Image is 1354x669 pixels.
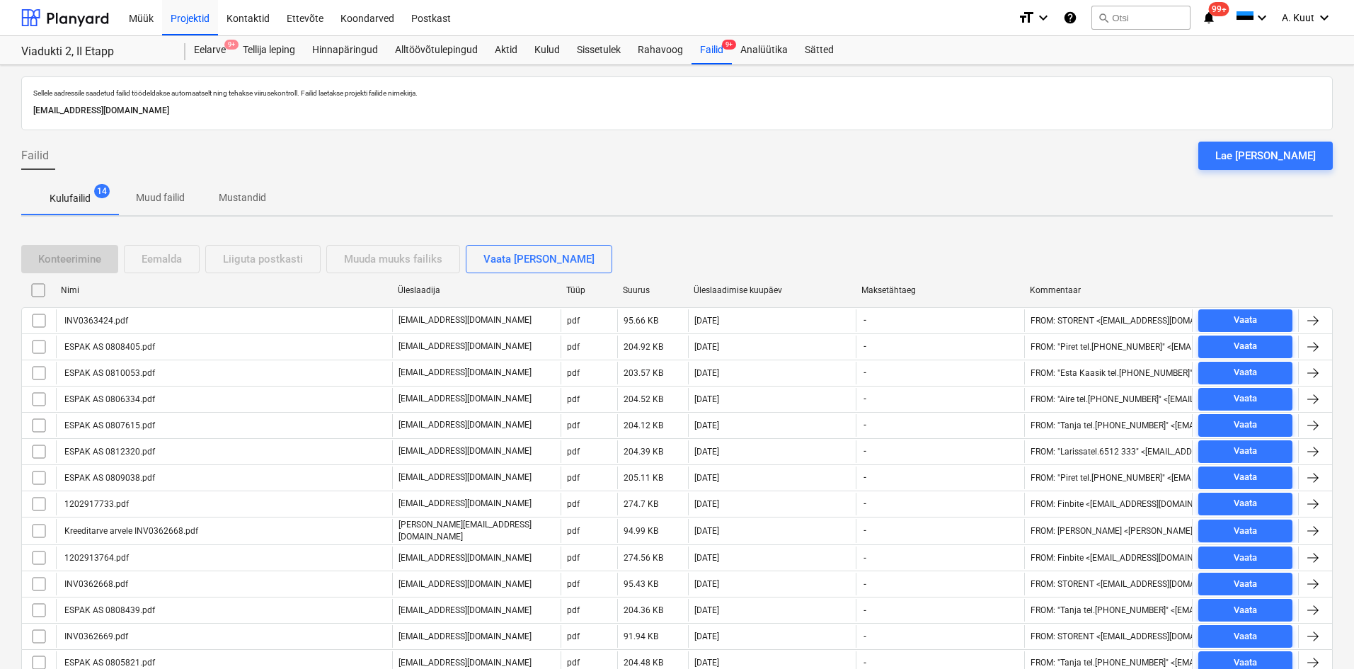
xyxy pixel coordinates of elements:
[694,342,719,352] div: [DATE]
[862,445,868,457] span: -
[1234,523,1257,539] div: Vaata
[862,525,868,537] span: -
[1215,147,1316,165] div: Lae [PERSON_NAME]
[386,36,486,64] div: Alltöövõtulepingud
[861,285,1019,295] div: Maksetähtaeg
[1198,336,1292,358] button: Vaata
[567,368,580,378] div: pdf
[398,419,532,431] p: [EMAIL_ADDRESS][DOMAIN_NAME]
[398,552,532,564] p: [EMAIL_ADDRESS][DOMAIN_NAME]
[568,36,629,64] a: Sissetulek
[1234,312,1257,328] div: Vaata
[694,579,719,589] div: [DATE]
[21,45,168,59] div: Viadukti 2, II Etapp
[567,499,580,509] div: pdf
[1198,388,1292,411] button: Vaata
[304,36,386,64] a: Hinnapäringud
[623,285,682,295] div: Suurus
[1234,365,1257,381] div: Vaata
[796,36,842,64] a: Sätted
[567,394,580,404] div: pdf
[862,314,868,326] span: -
[1198,493,1292,515] button: Vaata
[62,368,155,378] div: ESPAK AS 0810053.pdf
[62,342,155,352] div: ESPAK AS 0808405.pdf
[567,473,580,483] div: pdf
[1198,520,1292,542] button: Vaata
[1198,573,1292,595] button: Vaata
[94,184,110,198] span: 14
[694,394,719,404] div: [DATE]
[33,88,1321,98] p: Sellele aadressile saadetud failid töödeldakse automaatselt ning tehakse viirusekontroll. Failid ...
[624,342,663,352] div: 204.92 KB
[398,285,555,295] div: Üleslaadija
[567,658,580,668] div: pdf
[398,657,532,669] p: [EMAIL_ADDRESS][DOMAIN_NAME]
[483,250,595,268] div: Vaata [PERSON_NAME]
[1282,12,1314,23] span: A. Kuut
[624,579,658,589] div: 95.43 KB
[732,36,796,64] div: Analüütika
[694,658,719,668] div: [DATE]
[566,285,612,295] div: Tüüp
[694,285,851,295] div: Üleslaadimise kuupäev
[1234,338,1257,355] div: Vaata
[694,499,719,509] div: [DATE]
[526,36,568,64] a: Kulud
[1198,467,1292,489] button: Vaata
[1035,9,1052,26] i: keyboard_arrow_down
[692,36,732,64] div: Failid
[1063,9,1077,26] i: Abikeskus
[1316,9,1333,26] i: keyboard_arrow_down
[234,36,304,64] a: Tellija leping
[862,605,868,617] span: -
[1234,576,1257,593] div: Vaata
[1283,601,1354,669] div: Vestlusvidin
[1253,9,1270,26] i: keyboard_arrow_down
[694,631,719,641] div: [DATE]
[486,36,526,64] a: Aktid
[1234,602,1257,619] div: Vaata
[624,605,663,615] div: 204.36 KB
[136,190,185,205] p: Muud failid
[398,445,532,457] p: [EMAIL_ADDRESS][DOMAIN_NAME]
[624,316,658,326] div: 95.66 KB
[1198,309,1292,332] button: Vaata
[624,473,663,483] div: 205.11 KB
[624,499,658,509] div: 274.7 KB
[1198,142,1333,170] button: Lae [PERSON_NAME]
[862,552,868,564] span: -
[1234,550,1257,566] div: Vaata
[62,499,129,509] div: 1202917733.pdf
[1202,9,1216,26] i: notifications
[62,579,128,589] div: INV0362668.pdf
[567,605,580,615] div: pdf
[694,316,719,326] div: [DATE]
[1209,2,1229,16] span: 99+
[398,498,532,510] p: [EMAIL_ADDRESS][DOMAIN_NAME]
[722,40,736,50] span: 9+
[567,447,580,457] div: pdf
[398,314,532,326] p: [EMAIL_ADDRESS][DOMAIN_NAME]
[862,419,868,431] span: -
[624,526,658,536] div: 94.99 KB
[219,190,266,205] p: Mustandid
[466,245,612,273] button: Vaata [PERSON_NAME]
[398,341,532,353] p: [EMAIL_ADDRESS][DOMAIN_NAME]
[694,605,719,615] div: [DATE]
[62,658,155,668] div: ESPAK AS 0805821.pdf
[567,342,580,352] div: pdf
[694,447,719,457] div: [DATE]
[624,631,658,641] div: 91.94 KB
[862,631,868,643] span: -
[624,553,663,563] div: 274.56 KB
[61,285,386,295] div: Nimi
[629,36,692,64] a: Rahavoog
[62,553,129,563] div: 1202913764.pdf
